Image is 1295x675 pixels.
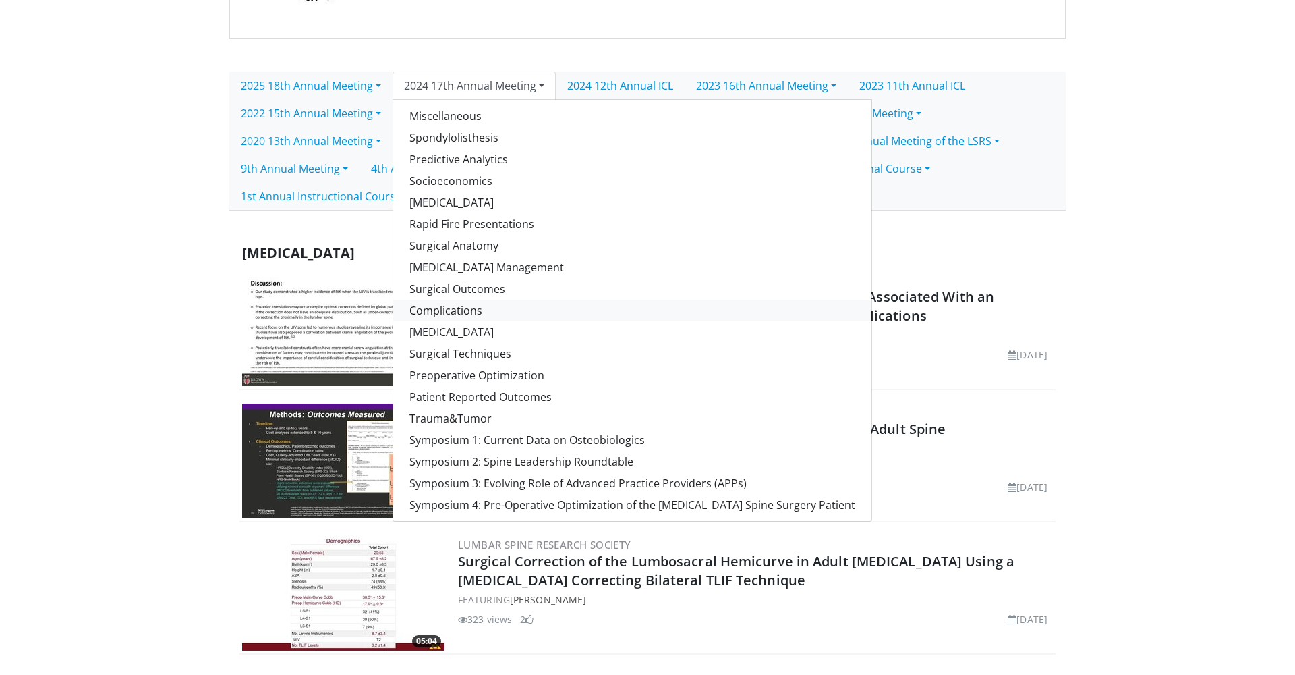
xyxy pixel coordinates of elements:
[359,155,552,183] a: 4th Annual Instructional Course
[393,256,871,278] a: [MEDICAL_DATA] Management
[393,300,871,321] a: Complications
[458,612,512,626] li: 323 views
[393,343,871,364] a: Surgical Techniques
[393,148,871,170] a: Predictive Analytics
[393,364,871,386] a: Preoperative Optimization
[393,213,871,235] a: Rapid Fire Presentations
[229,155,359,183] a: 9th Annual Meeting
[393,72,556,100] a: 2024 17th Annual Meeting
[848,72,977,100] a: 2023 11th Annual ICL
[229,99,393,128] a: 2022 15th Annual Meeting
[458,552,1014,589] a: Surgical Correction of the Lumbosacral Hemicurve in Adult [MEDICAL_DATA] Using a [MEDICAL_DATA] C...
[393,105,871,127] a: Miscellaneous
[510,593,586,606] a: [PERSON_NAME]
[242,244,355,262] span: [MEDICAL_DATA]
[229,72,393,100] a: 2025 18th Annual Meeting
[393,321,871,343] a: [MEDICAL_DATA]
[393,494,871,516] a: Symposium 4: Pre-Operative Optimization of the [MEDICAL_DATA] Spine Surgery Patient
[788,127,1011,155] a: 2017 10th Annual Meeting of the LSRS
[242,536,444,651] a: 05:04
[393,473,871,494] a: Symposium 3: Evolving Role of Advanced Practice Providers (APPs)
[458,593,1053,607] div: FEATURING
[393,170,871,192] a: Socioeconomics
[393,278,871,300] a: Surgical Outcomes
[393,429,871,451] a: Symposium 1: Current Data on Osteobiologics
[1008,480,1047,494] li: [DATE]
[393,235,871,256] a: Surgical Anatomy
[242,404,444,518] a: 06:47
[412,635,441,647] span: 05:04
[393,192,871,213] a: [MEDICAL_DATA]
[556,72,685,100] a: 2024 12th Annual ICL
[393,127,871,148] a: Spondylolisthesis
[520,612,534,626] li: 2
[393,386,871,408] a: Patient Reported Outcomes
[229,127,393,155] a: 2020 13th Annual Meeting
[242,271,444,386] a: 04:07
[458,538,631,551] a: Lumbar Spine Research Society
[242,536,444,651] img: 040d5716-9f18-464f-9d49-ce61012f5843.300x170_q85_crop-smart_upscale.jpg
[393,451,871,473] a: Symposium 2: Spine Leadership Roundtable
[242,404,444,518] img: 164aaab1-db2b-44fd-ab2d-8a5b3d65350c.300x170_q85_crop-smart_upscale.jpg
[242,271,444,386] img: 1d020a07-30ed-4157-a19b-8dd8b65084ba.300x170_q85_crop-smart_upscale.jpg
[229,182,421,211] a: 1st Annual Instructional Course
[1008,612,1047,626] li: [DATE]
[393,408,871,429] a: Trauma&Tumor
[1008,348,1047,362] li: [DATE]
[685,72,848,100] a: 2023 16th Annual Meeting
